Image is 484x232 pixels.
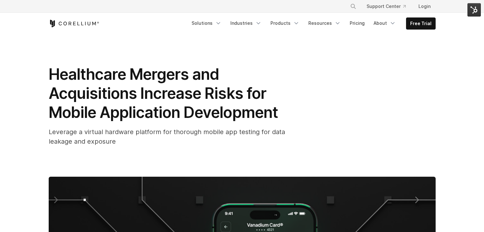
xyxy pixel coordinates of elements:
a: About [370,17,400,29]
span: Healthcare Mergers and Acquisitions Increase Risks for Mobile Application Development [49,65,278,122]
button: Search [347,1,359,12]
a: Pricing [346,17,368,29]
div: Navigation Menu [342,1,436,12]
a: Resources [305,17,345,29]
a: Login [413,1,436,12]
a: Solutions [188,17,225,29]
a: Corellium Home [49,20,99,27]
a: Products [267,17,303,29]
a: Support Center [361,1,411,12]
span: Leverage a virtual hardware platform for thorough mobile app testing for data leakage and exposure [49,128,285,145]
img: HubSpot Tools Menu Toggle [467,3,481,17]
div: Navigation Menu [188,17,436,30]
a: Free Trial [406,18,435,29]
a: Industries [227,17,265,29]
